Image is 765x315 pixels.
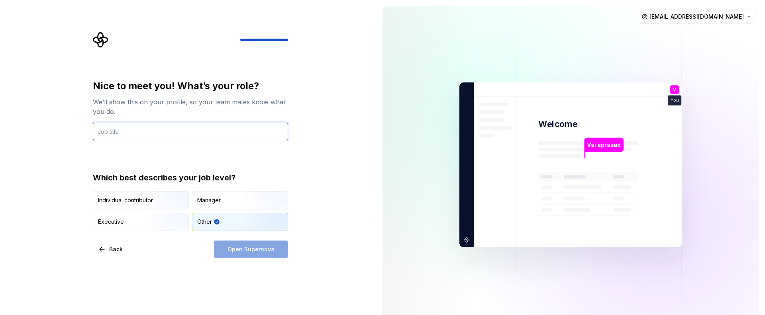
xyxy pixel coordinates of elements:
[197,196,221,204] div: Manager
[93,241,129,258] button: Back
[93,80,288,92] div: Nice to meet you! What’s your role?
[98,196,153,204] div: Individual contributor
[93,172,288,183] div: Which best describes your job level?
[538,118,577,130] p: Welcome
[673,88,676,92] p: V
[109,245,123,253] span: Back
[98,218,124,226] div: Executive
[638,10,755,24] button: [EMAIL_ADDRESS][DOMAIN_NAME]
[93,97,288,116] div: We’ll show this on your profile, so your team mates know what you do.
[587,141,621,149] p: Varaprasad
[671,98,679,103] p: You
[197,218,212,226] div: Other
[649,13,744,21] span: [EMAIL_ADDRESS][DOMAIN_NAME]
[93,123,288,140] input: Job title
[93,32,109,48] svg: Supernova Logo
